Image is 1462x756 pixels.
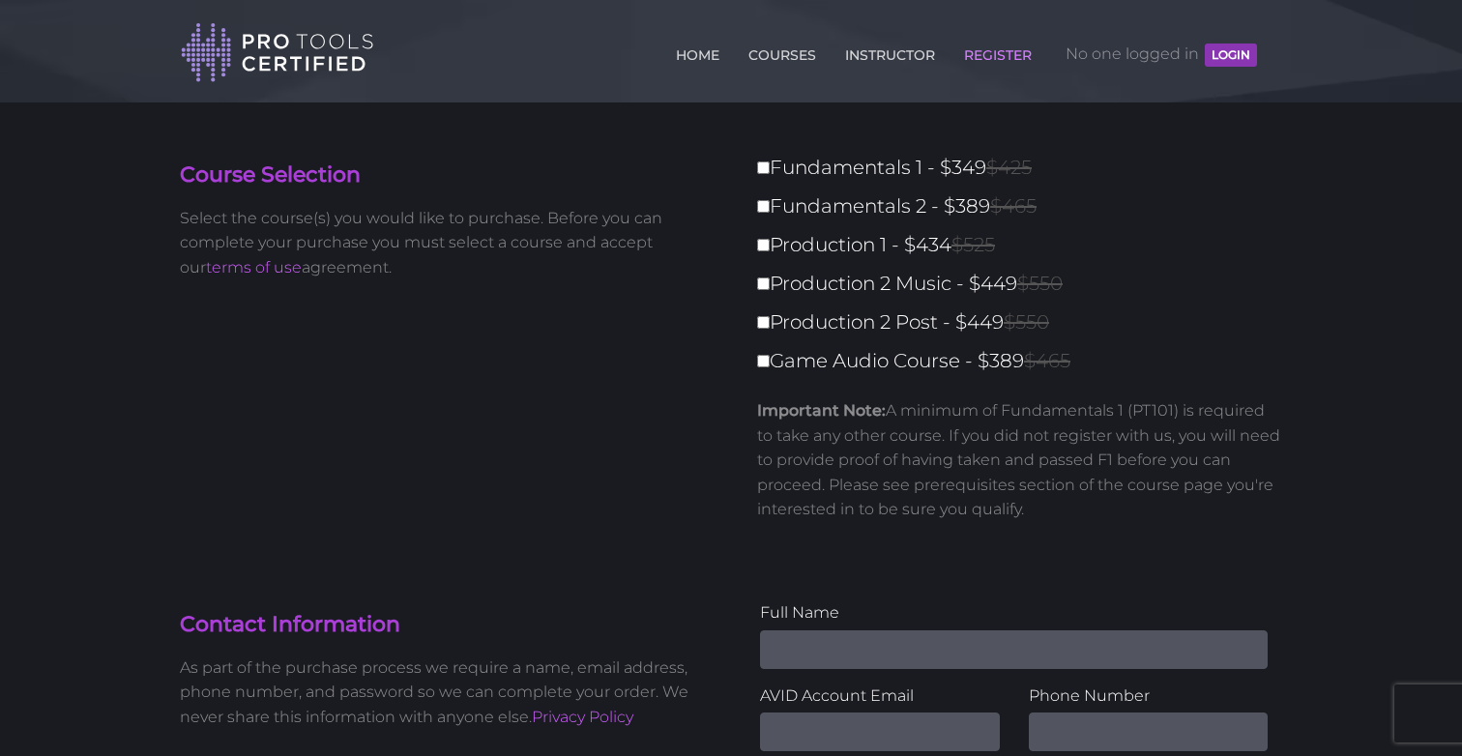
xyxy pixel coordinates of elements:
a: HOME [671,36,724,67]
input: Fundamentals 1 - $349$425 [757,161,770,174]
label: Game Audio Course - $389 [757,344,1294,378]
label: Production 1 - $434 [757,228,1294,262]
a: terms of use [206,258,302,276]
span: No one logged in [1066,25,1257,83]
h4: Contact Information [180,610,716,640]
input: Game Audio Course - $389$465 [757,355,770,367]
h4: Course Selection [180,160,716,190]
a: COURSES [744,36,821,67]
label: Production 2 Music - $449 [757,267,1294,301]
input: Production 1 - $434$525 [757,239,770,251]
span: $550 [1017,272,1063,295]
input: Production 2 Music - $449$550 [757,277,770,290]
label: Production 2 Post - $449 [757,305,1294,339]
span: $550 [1004,310,1049,334]
label: AVID Account Email [760,683,1000,709]
label: Fundamentals 2 - $389 [757,189,1294,223]
a: REGISTER [959,36,1037,67]
button: LOGIN [1205,44,1257,67]
strong: Important Note: [757,401,886,420]
a: Privacy Policy [532,708,633,726]
img: Pro Tools Certified Logo [181,21,374,84]
span: $465 [1024,349,1070,372]
input: Fundamentals 2 - $389$465 [757,200,770,213]
input: Production 2 Post - $449$550 [757,316,770,329]
label: Phone Number [1029,683,1269,709]
p: As part of the purchase process we require a name, email address, phone number, and password so w... [180,655,716,730]
span: $525 [951,233,995,256]
span: $465 [990,194,1037,218]
p: A minimum of Fundamentals 1 (PT101) is required to take any other course. If you did not register... [757,398,1282,522]
span: $425 [986,156,1032,179]
a: INSTRUCTOR [840,36,940,67]
p: Select the course(s) you would like to purchase. Before you can complete your purchase you must s... [180,206,716,280]
label: Fundamentals 1 - $349 [757,151,1294,185]
label: Full Name [760,600,1268,625]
